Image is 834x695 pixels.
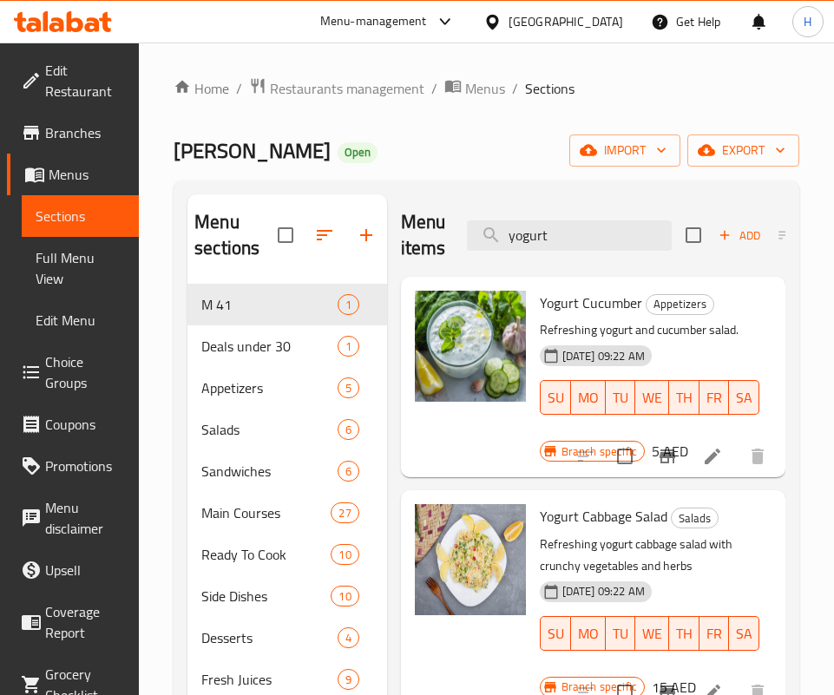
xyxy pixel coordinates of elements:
span: Menu disclaimer [45,497,125,539]
span: MO [578,621,599,646]
a: Branches [7,112,139,154]
div: Salads [671,508,719,528]
a: Menus [444,77,505,100]
span: Menus [465,78,505,99]
span: SA [736,385,752,410]
button: SA [729,616,759,651]
button: TU [606,616,635,651]
div: Appetizers5 [187,367,387,409]
a: Edit menu item [702,446,723,467]
button: FR [699,380,729,415]
span: WE [642,385,662,410]
div: Salads6 [187,409,387,450]
span: Fresh Juices [201,669,337,690]
h2: Menu items [401,209,446,261]
span: Restaurants management [270,78,424,99]
span: FR [706,385,722,410]
a: Sections [22,195,139,237]
span: Sandwiches [201,461,337,482]
a: Coverage Report [7,591,139,653]
span: Menus [49,164,125,185]
span: TU [613,385,628,410]
div: items [331,544,358,565]
span: TH [676,621,693,646]
span: Yogurt Cabbage Salad [540,503,667,529]
a: Edit Restaurant [7,49,139,112]
span: H [804,12,811,31]
span: Ready To Cook [201,544,331,565]
span: [DATE] 09:22 AM [555,583,652,600]
span: FR [706,621,722,646]
span: TH [676,385,693,410]
button: import [569,134,680,167]
button: delete [737,436,778,477]
li: / [236,78,242,99]
a: Full Menu View [22,237,139,299]
span: Select to update [607,438,643,475]
span: TU [613,621,628,646]
div: Side Dishes10 [187,575,387,617]
span: Side Dishes [201,586,331,606]
span: SA [736,621,752,646]
span: Select section [675,217,712,253]
span: Select all sections [267,217,304,253]
span: Desserts [201,627,337,648]
div: items [338,336,359,357]
span: MO [578,385,599,410]
img: Yogurt Cucumber [415,291,526,402]
button: SU [540,380,571,415]
span: Sort sections [304,214,345,256]
div: Open [338,142,378,163]
span: Appetizers [647,294,713,314]
span: Coverage Report [45,601,125,643]
span: M 41 [201,294,337,315]
a: Upsell [7,549,139,591]
li: / [431,78,437,99]
span: Branch specific [555,443,644,460]
span: 6 [338,422,358,438]
h2: Menu sections [194,209,278,261]
span: 1 [338,297,358,313]
div: Sandwiches6 [187,450,387,492]
span: Main Courses [201,502,331,523]
a: Edit Menu [22,299,139,341]
a: Promotions [7,445,139,487]
p: Refreshing yogurt and cucumber salad. [540,319,758,341]
span: Salads [201,419,337,440]
span: Full Menu View [36,247,125,289]
span: Salads [672,508,718,528]
span: Open [338,145,378,160]
span: SU [548,621,564,646]
span: Yogurt Cucumber [540,290,642,316]
span: import [583,140,667,161]
button: MO [571,616,606,651]
span: Branches [45,122,125,143]
span: 5 [338,380,358,397]
span: 1 [338,338,358,355]
button: Add section [345,214,387,256]
button: export [687,134,799,167]
button: FR [699,616,729,651]
p: Refreshing yogurt cabbage salad with crunchy vegetables and herbs [540,534,758,577]
span: Add [716,226,763,246]
a: Choice Groups [7,341,139,403]
input: search [467,220,672,251]
div: M 411 [187,284,387,325]
div: Desserts4 [187,617,387,659]
span: Upsell [45,560,125,580]
span: Appetizers [201,377,337,398]
a: Menu disclaimer [7,487,139,549]
span: Coupons [45,414,125,435]
img: Yogurt Cabbage Salad [415,504,526,615]
div: items [331,586,358,606]
span: 9 [338,672,358,688]
span: Sections [525,78,575,99]
div: [GEOGRAPHIC_DATA] [509,12,623,31]
div: items [338,294,359,315]
button: SU [540,616,571,651]
button: MO [571,380,606,415]
button: TH [669,616,699,651]
nav: breadcrumb [174,77,799,100]
span: [PERSON_NAME] [174,131,331,170]
button: Add [712,222,767,249]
